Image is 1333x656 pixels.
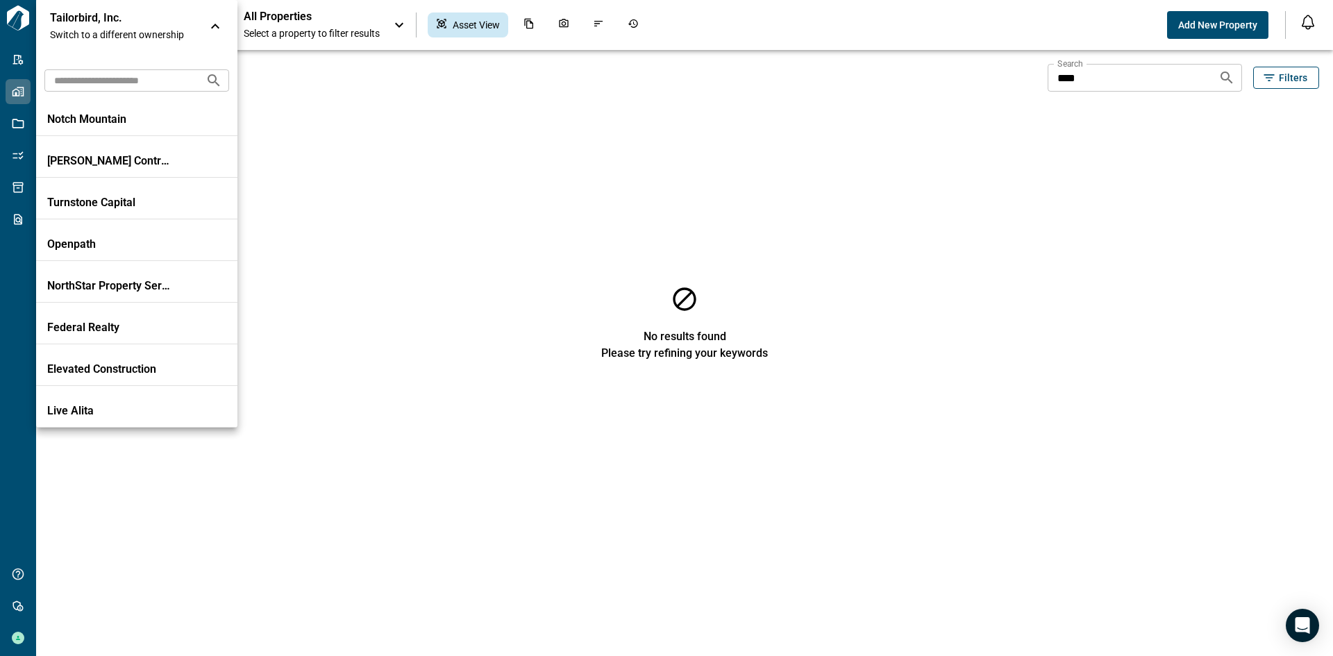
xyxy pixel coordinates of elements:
[47,112,172,126] p: Notch Mountain
[47,196,172,210] p: Turnstone Capital
[47,279,172,293] p: NorthStar Property Services
[47,321,172,335] p: Federal Realty
[47,237,172,251] p: Openpath
[47,154,172,168] p: [PERSON_NAME] Contracting
[1286,609,1319,642] div: Open Intercom Messenger
[47,404,172,418] p: Live Alita
[200,67,228,94] button: Search organizations
[50,28,196,42] span: Switch to a different ownership
[47,362,172,376] p: Elevated Construction
[50,11,175,25] p: Tailorbird, Inc.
